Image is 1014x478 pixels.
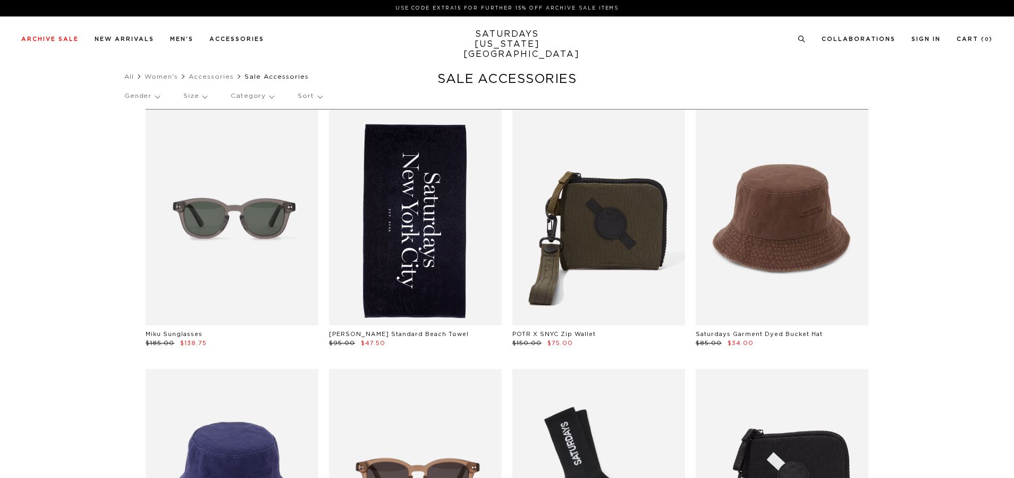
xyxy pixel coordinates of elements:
[21,36,79,42] a: Archive Sale
[298,84,322,108] p: Sort
[26,4,988,12] p: Use Code EXTRA15 for Further 15% Off Archive Sale Items
[124,73,134,80] a: All
[822,36,895,42] a: Collaborations
[189,73,234,80] a: Accessories
[728,340,754,346] span: $34.00
[183,84,207,108] p: Size
[329,340,355,346] span: $95.00
[244,73,309,80] span: Sale Accessories
[911,36,941,42] a: Sign In
[146,331,202,337] a: Miku Sunglasses
[170,36,193,42] a: Men's
[985,37,989,42] small: 0
[361,340,385,346] span: $47.50
[146,340,174,346] span: $185.00
[124,84,159,108] p: Gender
[180,340,207,346] span: $138.75
[329,331,469,337] a: [PERSON_NAME] Standard Beach Towel
[547,340,573,346] span: $75.00
[145,73,178,80] a: Women's
[512,340,542,346] span: $150.00
[696,331,823,337] a: Saturdays Garment Dyed Bucket Hat
[957,36,993,42] a: Cart (0)
[463,29,551,60] a: SATURDAYS[US_STATE][GEOGRAPHIC_DATA]
[696,340,722,346] span: $85.00
[209,36,264,42] a: Accessories
[95,36,154,42] a: New Arrivals
[231,84,274,108] p: Category
[512,331,596,337] a: POTR X SNYC Zip Wallet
